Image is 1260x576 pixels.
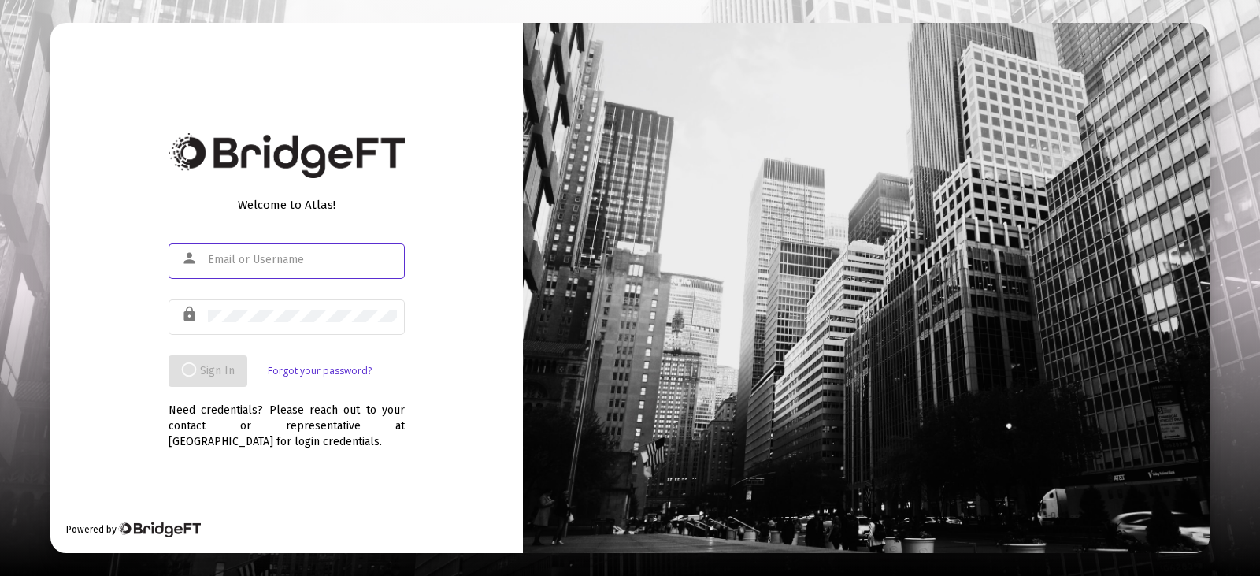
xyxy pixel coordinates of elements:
[181,305,200,324] mat-icon: lock
[169,197,405,213] div: Welcome to Atlas!
[181,364,235,377] span: Sign In
[169,133,405,178] img: Bridge Financial Technology Logo
[66,522,201,537] div: Powered by
[169,387,405,450] div: Need credentials? Please reach out to your contact or representative at [GEOGRAPHIC_DATA] for log...
[208,254,397,266] input: Email or Username
[118,522,201,537] img: Bridge Financial Technology Logo
[169,355,247,387] button: Sign In
[268,363,372,379] a: Forgot your password?
[181,249,200,268] mat-icon: person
